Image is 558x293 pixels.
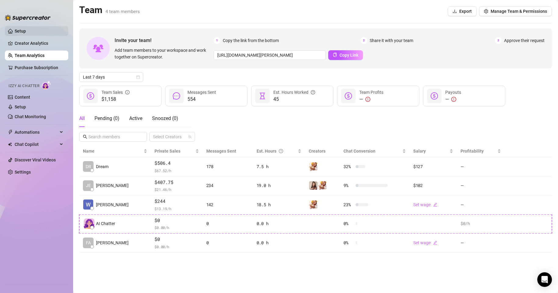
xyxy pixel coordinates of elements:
span: $506.4 [155,160,199,167]
span: $ 13.19 /h [155,206,199,212]
span: question-circle [279,148,283,154]
span: message [173,92,180,100]
div: Pending ( 0 ) [94,115,119,122]
div: Team Sales [101,89,130,96]
span: Messages Sent [187,90,216,95]
h2: Team [79,4,140,16]
a: Creator Analytics [15,38,63,48]
a: Purchase Subscription [15,63,63,72]
span: 4 team members [105,9,140,14]
span: 1 [214,37,220,44]
span: Export [459,9,472,14]
div: 7.5 h [257,163,302,170]
div: — [445,96,461,103]
span: Manage Team & Permissions [491,9,547,14]
div: 0.0 h [257,220,302,227]
span: Messages Sent [206,149,236,154]
button: Manage Team & Permissions [479,6,552,16]
span: Profitability [460,149,484,154]
div: $0 /h [460,220,501,227]
a: Setup [15,104,26,109]
span: Team Profits [359,90,383,95]
a: Team Analytics [15,53,44,58]
img: Chat Copilot [8,142,12,146]
span: Payouts [445,90,461,95]
span: question-circle [311,89,315,96]
span: 32 % [343,163,353,170]
img: izzy-ai-chatter-avatar-DDCN_rTZ.svg [84,218,94,229]
span: copy [333,53,337,57]
a: Discover Viral Videos [15,157,56,162]
a: Settings [15,170,31,175]
span: Invite your team! [115,37,214,44]
span: $ 0.00 /h [155,224,199,231]
span: 23 % [343,201,353,208]
span: Active [129,115,142,121]
div: $127 [413,163,453,170]
span: JE [86,182,91,189]
img: Mizzi [309,181,318,190]
span: Last 7 days [83,72,140,82]
button: Copy Link [328,50,363,60]
a: Chat Monitoring [15,114,46,119]
input: Search members [88,133,138,140]
span: 0 % [343,239,353,246]
img: MizziVIP [309,200,318,209]
span: $0 [155,236,199,243]
span: 45 [273,96,315,103]
a: Set wageedit [413,240,437,245]
span: FA [86,239,91,246]
div: 18.5 h [257,201,302,208]
span: hourglass [259,92,266,100]
span: $ 0.00 /h [155,244,199,250]
span: download [453,9,457,13]
div: 0.0 h [257,239,302,246]
td: — [457,195,505,214]
span: 2 [361,37,367,44]
span: Izzy AI Chatter [9,83,39,89]
th: Name [79,145,151,157]
span: 3 [495,37,502,44]
span: $1,158 [101,96,130,103]
span: [PERSON_NAME] [96,201,129,208]
span: Copy the link from the bottom [223,37,279,44]
img: logo-BBDzfeDw.svg [5,15,51,21]
div: 178 [206,163,249,170]
div: Est. Hours [257,148,297,154]
span: Chat Copilot [15,139,58,149]
span: $ 21.46 /h [155,186,199,192]
span: [PERSON_NAME] [96,182,129,189]
span: Private Sales [155,149,180,154]
span: dollar-circle [431,92,438,100]
span: Snoozed ( 0 ) [152,115,178,121]
a: Setup [15,29,26,34]
div: 234 [206,182,249,189]
td: — [457,233,505,252]
div: 0 [206,239,249,246]
span: Copy Link [339,53,358,58]
span: $ 67.52 /h [155,168,199,174]
span: calendar [136,75,140,79]
span: Chat Conversion [343,149,375,154]
span: [PERSON_NAME] [96,239,129,246]
div: All [79,115,85,122]
span: thunderbolt [8,130,13,135]
a: Set wageedit [413,202,437,207]
span: edit [433,241,437,245]
div: 19.0 h [257,182,302,189]
span: Salary [413,149,426,154]
div: Open Intercom Messenger [537,272,552,287]
div: — [359,96,383,103]
span: $407.75 [155,179,199,186]
span: Add team members to your workspace and work together on Supercreator. [115,47,211,60]
span: team [188,135,192,139]
span: exclamation-circle [365,97,370,102]
div: Est. Hours Worked [273,89,315,96]
th: Creators [305,145,340,157]
span: Name [83,148,142,154]
span: 9 % [343,182,353,189]
a: Content [15,95,30,100]
span: Dream [96,163,108,170]
button: Export [448,6,477,16]
span: $0 [155,217,199,224]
